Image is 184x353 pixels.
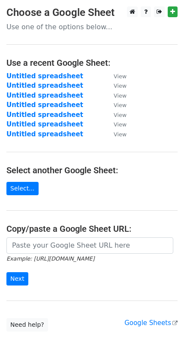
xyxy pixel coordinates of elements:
[6,72,83,80] a: Untitled spreadsheet
[6,130,83,138] a: Untitled spreadsheet
[6,182,39,195] a: Select...
[114,121,127,128] small: View
[6,237,173,254] input: Paste your Google Sheet URL here
[6,6,178,19] h3: Choose a Google Sheet
[6,255,94,262] small: Example: [URL][DOMAIN_NAME]
[105,101,127,109] a: View
[114,102,127,108] small: View
[105,72,127,80] a: View
[114,131,127,138] small: View
[6,92,83,99] a: Untitled spreadsheet
[6,111,83,119] a: Untitled spreadsheet
[6,22,178,31] p: Use one of the options below...
[114,73,127,80] small: View
[6,58,178,68] h4: Use a recent Google Sheet:
[6,272,28,285] input: Next
[6,120,83,128] a: Untitled spreadsheet
[105,92,127,99] a: View
[124,319,178,327] a: Google Sheets
[105,130,127,138] a: View
[6,224,178,234] h4: Copy/paste a Google Sheet URL:
[6,101,83,109] a: Untitled spreadsheet
[114,112,127,118] small: View
[105,120,127,128] a: View
[6,82,83,89] a: Untitled spreadsheet
[105,82,127,89] a: View
[6,165,178,175] h4: Select another Google Sheet:
[114,92,127,99] small: View
[6,318,48,332] a: Need help?
[114,83,127,89] small: View
[105,111,127,119] a: View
